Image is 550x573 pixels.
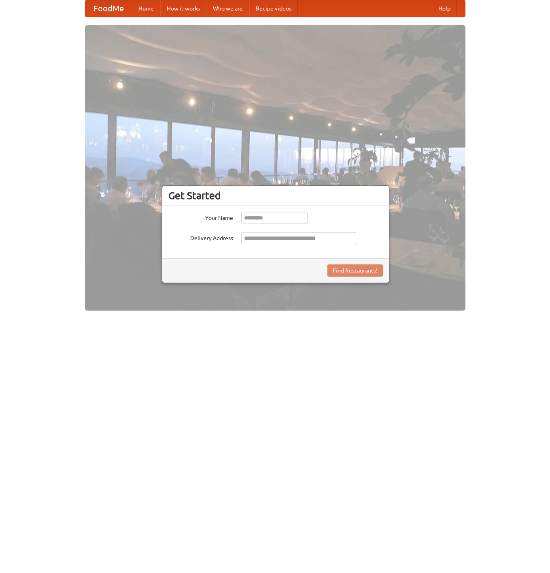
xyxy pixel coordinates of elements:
[168,190,383,202] h3: Get Started
[168,212,233,222] label: Your Name
[327,264,383,277] button: Find Restaurants!
[432,0,457,17] a: Help
[160,0,206,17] a: How it works
[206,0,249,17] a: Who we are
[168,232,233,242] label: Delivery Address
[249,0,298,17] a: Recipe videos
[132,0,160,17] a: Home
[85,0,132,17] a: FoodMe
